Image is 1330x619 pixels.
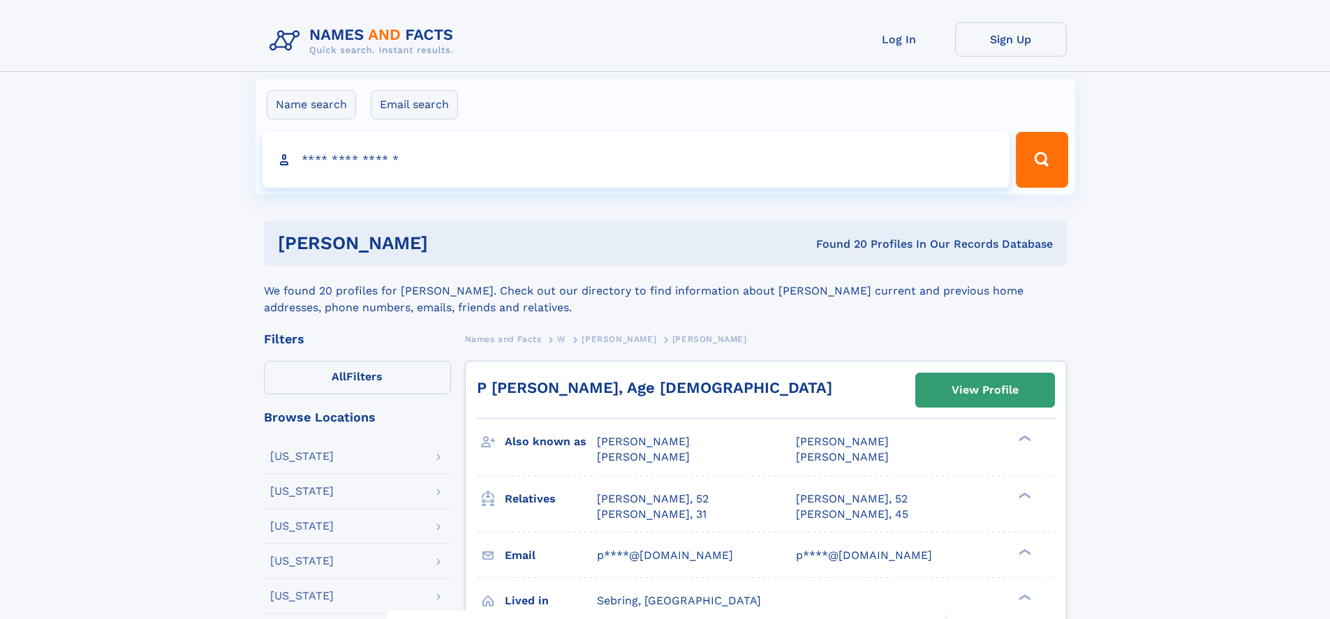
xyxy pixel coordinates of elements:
[1016,132,1067,188] button: Search Button
[582,330,656,348] a: [PERSON_NAME]
[1015,434,1032,443] div: ❯
[264,22,465,60] img: Logo Names and Facts
[505,487,597,511] h3: Relatives
[465,330,542,348] a: Names and Facts
[270,555,334,567] div: [US_STATE]
[597,491,709,507] a: [PERSON_NAME], 52
[597,450,690,463] span: [PERSON_NAME]
[505,430,597,454] h3: Also known as
[270,486,334,497] div: [US_STATE]
[505,589,597,613] h3: Lived in
[796,507,908,522] a: [PERSON_NAME], 45
[270,451,334,462] div: [US_STATE]
[505,544,597,567] h3: Email
[796,450,889,463] span: [PERSON_NAME]
[1015,547,1032,556] div: ❯
[477,379,832,396] a: P [PERSON_NAME], Age [DEMOGRAPHIC_DATA]
[796,491,908,507] a: [PERSON_NAME], 52
[332,370,346,383] span: All
[952,374,1019,406] div: View Profile
[264,361,451,394] label: Filters
[1015,592,1032,602] div: ❯
[278,234,622,252] h1: [PERSON_NAME]
[916,373,1054,407] a: View Profile
[796,435,889,448] span: [PERSON_NAME]
[267,90,356,119] label: Name search
[270,590,334,602] div: [US_STATE]
[263,132,1010,188] input: search input
[264,333,451,345] div: Filters
[557,330,566,348] a: W
[597,594,761,607] span: Sebring, [GEOGRAPHIC_DATA]
[597,435,690,448] span: [PERSON_NAME]
[622,237,1053,252] div: Found 20 Profiles In Our Records Database
[597,507,707,522] a: [PERSON_NAME], 31
[371,90,458,119] label: Email search
[264,411,451,424] div: Browse Locations
[264,266,1067,316] div: We found 20 profiles for [PERSON_NAME]. Check out our directory to find information about [PERSON...
[1015,491,1032,500] div: ❯
[582,334,656,344] span: [PERSON_NAME]
[955,22,1067,57] a: Sign Up
[672,334,747,344] span: [PERSON_NAME]
[270,521,334,532] div: [US_STATE]
[843,22,955,57] a: Log In
[557,334,566,344] span: W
